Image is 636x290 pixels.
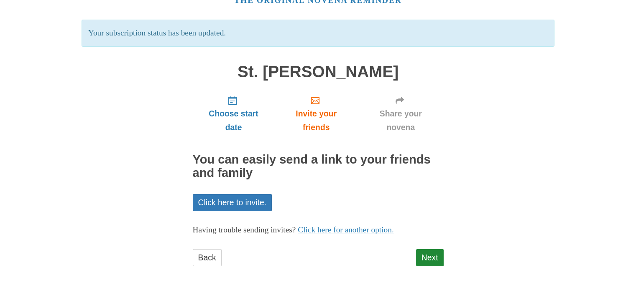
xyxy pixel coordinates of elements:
[193,225,296,234] span: Having trouble sending invites?
[193,89,275,139] a: Choose start date
[416,249,444,266] a: Next
[193,63,444,81] h1: St. [PERSON_NAME]
[201,107,266,134] span: Choose start date
[298,225,394,234] a: Click here for another option.
[358,89,444,139] a: Share your novena
[193,153,444,180] h2: You can easily send a link to your friends and family
[274,89,358,139] a: Invite your friends
[283,107,349,134] span: Invite your friends
[193,249,222,266] a: Back
[82,20,554,47] p: Your subscription status has been updated.
[193,194,272,211] a: Click here to invite.
[366,107,435,134] span: Share your novena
